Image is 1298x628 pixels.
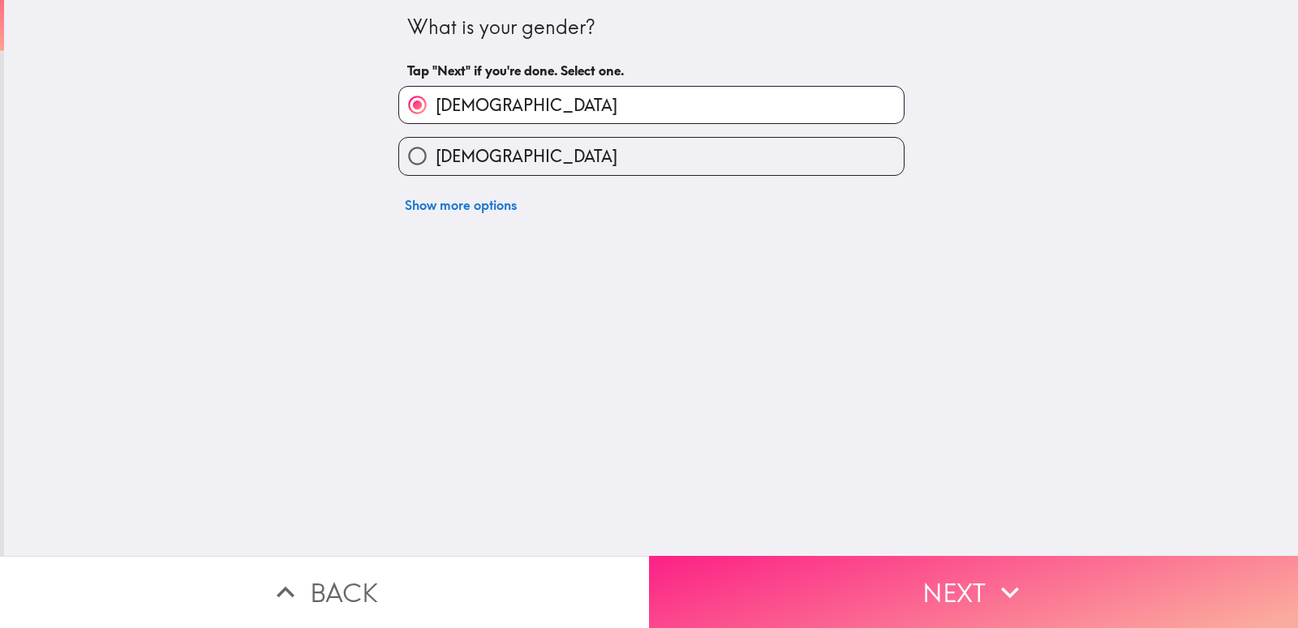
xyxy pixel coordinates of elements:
[649,556,1298,628] button: Next
[407,62,896,79] h6: Tap "Next" if you're done. Select one.
[398,189,523,221] button: Show more options
[436,94,617,117] span: [DEMOGRAPHIC_DATA]
[399,138,904,174] button: [DEMOGRAPHIC_DATA]
[399,87,904,123] button: [DEMOGRAPHIC_DATA]
[407,14,896,41] div: What is your gender?
[436,145,617,168] span: [DEMOGRAPHIC_DATA]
